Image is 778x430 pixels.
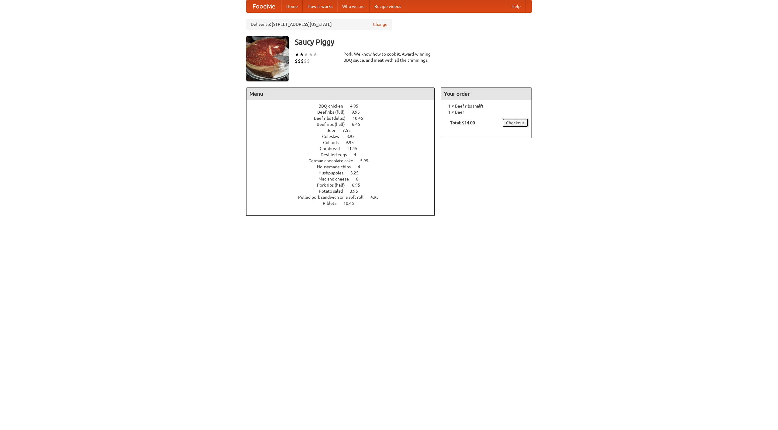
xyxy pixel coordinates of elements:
a: Housemade chips 4 [317,164,371,169]
a: Recipe videos [370,0,406,12]
a: Cornbread 11.45 [320,146,369,151]
a: Beef ribs (full) 9.95 [317,110,371,115]
a: Collards 9.95 [323,140,365,145]
li: $ [295,58,298,64]
span: 10.45 [353,116,369,121]
a: Home [281,0,303,12]
span: 5.95 [360,158,374,163]
a: Mac and cheese 6 [318,177,370,181]
span: Housemade chips [317,164,357,169]
h4: Menu [246,88,434,100]
span: 6.95 [352,183,366,187]
a: Who we are [337,0,370,12]
span: Beef ribs (half) [317,122,351,127]
span: 4 [354,152,362,157]
a: Riblets 10.45 [323,201,365,206]
span: 8.95 [346,134,361,139]
h3: Saucy Piggy [295,36,532,48]
a: Hushpuppies 3.25 [318,170,370,175]
span: Mac and cheese [318,177,355,181]
span: 4 [358,164,366,169]
span: Coleslaw [322,134,346,139]
span: Potato salad [319,189,349,194]
span: Beer [326,128,342,133]
a: Checkout [502,118,528,127]
a: German chocolate cake 5.95 [308,158,380,163]
a: Beer 7.55 [326,128,362,133]
span: 11.45 [347,146,363,151]
a: FoodMe [246,0,281,12]
span: 4.95 [370,195,385,200]
a: Beef ribs (half) 6.45 [317,122,371,127]
span: 6 [356,177,364,181]
li: ★ [304,51,308,58]
span: Riblets [323,201,343,206]
span: 4.95 [350,104,364,108]
span: BBQ chicken [318,104,349,108]
img: angular.jpg [246,36,289,81]
a: Coleslaw 8.95 [322,134,366,139]
li: ★ [313,51,318,58]
span: Beef ribs (full) [317,110,351,115]
span: Collards [323,140,345,145]
span: Cornbread [320,146,346,151]
a: Beef ribs (delux) 10.45 [314,116,374,121]
li: $ [304,58,307,64]
a: Help [507,0,525,12]
li: 1 × Beef ribs (half) [444,103,528,109]
span: 10.45 [343,201,360,206]
div: Deliver to: [STREET_ADDRESS][US_STATE] [246,19,392,30]
a: Pulled pork sandwich on a soft roll 4.95 [298,195,390,200]
div: Pork. We know how to cook it. Award-winning BBQ sauce, and meat with all the trimmings. [343,51,435,63]
li: ★ [308,51,313,58]
span: German chocolate cake [308,158,359,163]
a: How it works [303,0,337,12]
li: $ [298,58,301,64]
span: Hushpuppies [318,170,349,175]
a: Devilled eggs 4 [321,152,367,157]
a: Change [373,21,387,27]
a: Pork ribs (half) 6.95 [317,183,371,187]
a: Potato salad 3.95 [319,189,369,194]
li: $ [307,58,310,64]
li: 1 × Beer [444,109,528,115]
span: Devilled eggs [321,152,353,157]
span: 7.55 [343,128,357,133]
span: 9.95 [346,140,360,145]
span: 3.95 [350,189,364,194]
span: 3.25 [350,170,365,175]
span: Beef ribs (delux) [314,116,352,121]
li: ★ [295,51,299,58]
span: Pulled pork sandwich on a soft roll [298,195,370,200]
span: Pork ribs (half) [317,183,351,187]
h4: Your order [441,88,532,100]
b: Total: $14.00 [450,120,475,125]
li: ★ [299,51,304,58]
li: $ [301,58,304,64]
span: 6.45 [352,122,366,127]
span: 9.95 [352,110,366,115]
a: BBQ chicken 4.95 [318,104,370,108]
